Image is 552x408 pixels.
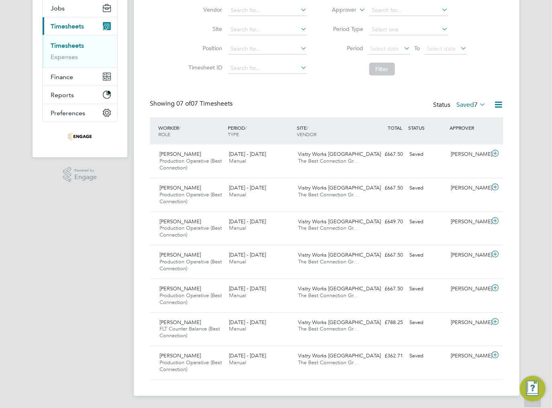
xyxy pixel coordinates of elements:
[369,63,395,75] button: Filter
[51,22,84,30] span: Timesheets
[448,316,490,329] div: [PERSON_NAME]
[159,191,222,205] span: Production Operative (Best Connection)
[298,285,381,292] span: Vistry Works [GEOGRAPHIC_DATA]
[51,4,65,12] span: Jobs
[150,100,234,108] div: Showing
[388,124,402,131] span: TOTAL
[298,359,359,366] span: The Best Connection Gr…
[159,352,201,359] span: [PERSON_NAME]
[51,53,78,61] a: Expenses
[406,349,448,363] div: Saved
[433,100,487,111] div: Status
[51,42,84,49] a: Timesheets
[229,251,266,258] span: [DATE] - [DATE]
[229,191,246,198] span: Manual
[186,25,223,33] label: Site
[159,258,222,272] span: Production Operative (Best Connection)
[245,124,247,131] span: /
[427,45,456,52] span: Select date
[43,68,117,86] button: Finance
[295,120,365,141] div: SITE
[43,17,117,35] button: Timesheets
[297,131,317,137] span: VENDOR
[406,249,448,262] div: Saved
[228,63,307,74] input: Search for...
[226,120,295,141] div: PERIOD
[406,120,448,135] div: STATUS
[364,316,406,329] div: £788.25
[43,35,117,67] div: Timesheets
[327,25,364,33] label: Period Type
[364,349,406,363] div: £362.71
[364,282,406,296] div: £667.50
[228,5,307,16] input: Search for...
[448,249,490,262] div: [PERSON_NAME]
[159,184,201,191] span: [PERSON_NAME]
[186,45,223,52] label: Position
[520,376,546,402] button: Engage Resource Center
[298,157,359,164] span: The Best Connection Gr…
[370,45,399,52] span: Select date
[159,157,222,171] span: Production Operative (Best Connection)
[43,86,117,104] button: Reports
[298,184,381,191] span: Vistry Works [GEOGRAPHIC_DATA]
[406,282,448,296] div: Saved
[298,191,359,198] span: The Best Connection Gr…
[307,124,309,131] span: /
[406,316,448,329] div: Saved
[176,100,191,108] span: 07 of
[63,167,97,182] a: Powered byEngage
[229,151,266,157] span: [DATE] - [DATE]
[42,130,118,143] a: Go to home page
[74,167,97,174] span: Powered by
[298,218,381,225] span: Vistry Works [GEOGRAPHIC_DATA]
[448,182,490,195] div: [PERSON_NAME]
[298,151,381,157] span: Vistry Works [GEOGRAPHIC_DATA]
[298,319,381,326] span: Vistry Works [GEOGRAPHIC_DATA]
[68,130,92,143] img: thebestconnection-logo-retina.png
[448,120,490,135] div: APPROVER
[229,218,266,225] span: [DATE] - [DATE]
[229,184,266,191] span: [DATE] - [DATE]
[298,352,381,359] span: Vistry Works [GEOGRAPHIC_DATA]
[156,120,226,141] div: WORKER
[412,43,423,53] span: To
[74,174,97,181] span: Engage
[229,292,246,299] span: Manual
[448,215,490,228] div: [PERSON_NAME]
[159,151,201,157] span: [PERSON_NAME]
[364,182,406,195] div: £667.50
[229,224,246,231] span: Manual
[159,224,222,238] span: Production Operative (Best Connection)
[474,101,478,109] span: 7
[228,43,307,55] input: Search for...
[228,131,239,137] span: TYPE
[448,148,490,161] div: [PERSON_NAME]
[159,218,201,225] span: [PERSON_NAME]
[186,6,223,13] label: Vendor
[159,319,201,326] span: [PERSON_NAME]
[159,359,222,373] span: Production Operative (Best Connection)
[298,224,359,231] span: The Best Connection Gr…
[51,109,85,117] span: Preferences
[159,251,201,258] span: [PERSON_NAME]
[229,319,266,326] span: [DATE] - [DATE]
[321,6,357,14] label: Approver
[456,101,486,109] label: Saved
[43,104,117,122] button: Preferences
[448,349,490,363] div: [PERSON_NAME]
[364,215,406,228] div: £649.70
[159,285,201,292] span: [PERSON_NAME]
[51,73,73,81] span: Finance
[364,148,406,161] div: £667.50
[406,215,448,228] div: Saved
[364,249,406,262] div: £667.50
[158,131,170,137] span: ROLE
[298,292,359,299] span: The Best Connection Gr…
[448,282,490,296] div: [PERSON_NAME]
[298,325,359,332] span: The Best Connection Gr…
[369,24,448,35] input: Select one
[229,325,246,332] span: Manual
[229,285,266,292] span: [DATE] - [DATE]
[327,45,364,52] label: Period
